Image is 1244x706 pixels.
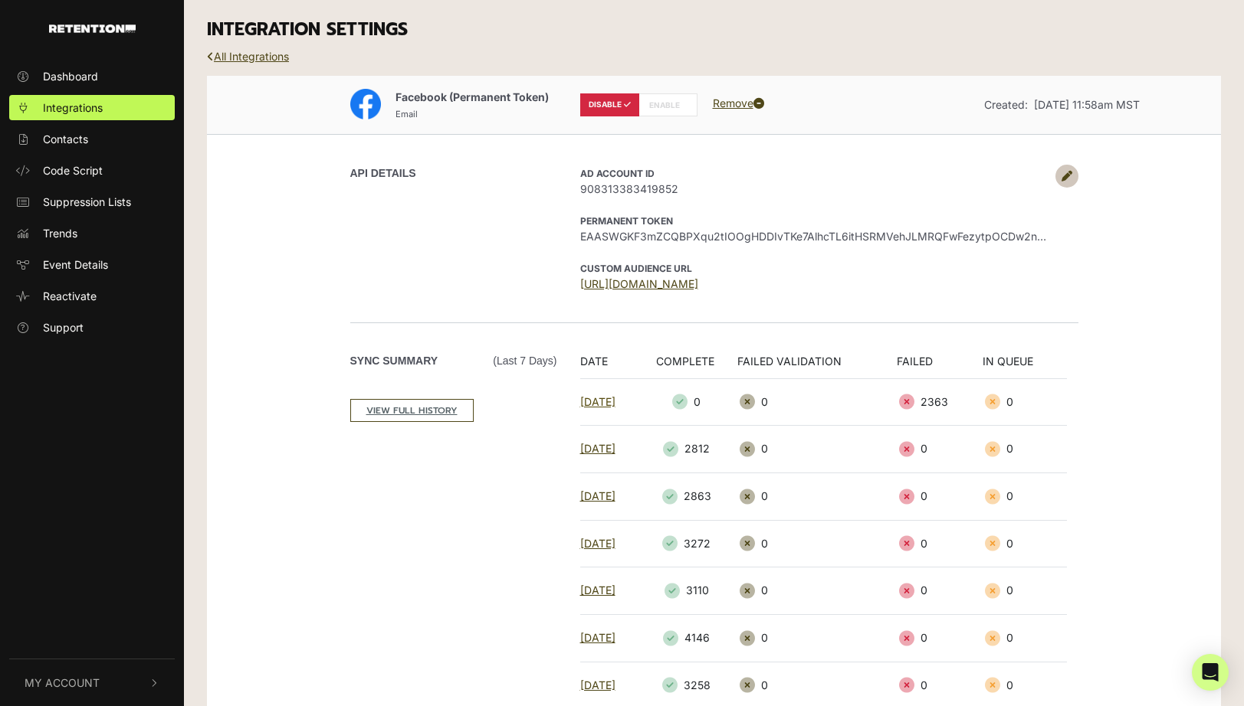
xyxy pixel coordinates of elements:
[43,68,98,84] span: Dashboard
[207,50,289,63] a: All Integrations
[580,228,1048,244] span: EAASWGKF3mZCQBPXqu2tIOOgHDDIvTKe7AlhcTL6itHSRMVehJLMRQFwFezytpOCDw2nBZBE2DsWtukgljsolhvVCOJjhm3Lv...
[9,221,175,246] a: Trends
[9,158,175,183] a: Code Script
[9,283,175,309] a: Reactivate
[43,257,108,273] span: Event Details
[713,96,764,109] a: Remove
[43,100,103,116] span: Integrations
[638,93,697,116] label: ENABLE
[9,126,175,152] a: Contacts
[350,399,474,422] a: VIEW FULL HISTORY
[396,90,549,103] span: Facebook (Permanent Token)
[9,189,175,214] a: Suppression Lists
[43,131,88,147] span: Contacts
[9,315,175,340] a: Support
[1034,98,1140,111] span: [DATE] 11:58am MST
[737,353,897,379] th: FAILED VALIDATION
[984,98,1028,111] span: Created:
[43,194,131,210] span: Suppression Lists
[43,319,84,335] span: Support
[642,567,737,615] td: 3110
[580,631,615,644] a: [DATE]
[9,64,175,89] a: Dashboard
[9,95,175,120] a: Integrations
[580,263,692,274] strong: CUSTOM AUDIENCE URL
[350,353,557,369] label: Sync Summary
[25,675,100,691] span: My Account
[737,472,897,520] td: 0
[580,395,615,408] a: [DATE]
[580,678,615,691] a: [DATE]
[580,93,639,116] label: DISABLE
[983,378,1067,426] td: 0
[983,520,1067,567] td: 0
[897,353,982,379] th: FAILED
[350,165,416,181] label: API DETAILS
[207,19,1221,41] h3: INTEGRATION SETTINGS
[897,614,982,662] td: 0
[737,378,897,426] td: 0
[642,520,737,567] td: 3272
[43,288,97,304] span: Reactivate
[642,378,737,426] td: 0
[983,614,1067,662] td: 0
[350,89,381,119] img: Facebook (Permanent Token)
[580,537,615,550] a: [DATE]
[580,181,1048,197] span: 908313383419852
[897,472,982,520] td: 0
[580,583,615,597] a: [DATE]
[396,109,418,119] small: Email
[580,277,698,290] a: [URL][DOMAIN_NAME]
[642,472,737,520] td: 2863
[737,567,897,615] td: 0
[737,426,897,473] td: 0
[897,378,982,426] td: 2363
[580,442,615,455] a: [DATE]
[493,353,556,369] span: (Last 7 days)
[9,659,175,706] button: My Account
[737,614,897,662] td: 0
[580,489,615,502] a: [DATE]
[983,353,1067,379] th: IN QUEUE
[642,426,737,473] td: 2812
[580,353,643,379] th: DATE
[9,252,175,277] a: Event Details
[43,162,103,178] span: Code Script
[1192,654,1229,691] div: Open Intercom Messenger
[897,426,982,473] td: 0
[983,426,1067,473] td: 0
[580,168,655,179] strong: AD Account ID
[897,520,982,567] td: 0
[897,567,982,615] td: 0
[983,567,1067,615] td: 0
[43,225,77,241] span: Trends
[642,614,737,662] td: 4146
[983,472,1067,520] td: 0
[580,215,673,227] strong: Permanent Token
[49,25,136,33] img: Retention.com
[737,520,897,567] td: 0
[642,353,737,379] th: COMPLETE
